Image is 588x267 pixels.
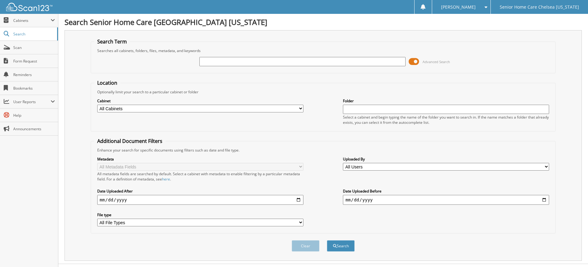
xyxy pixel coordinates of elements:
[343,115,549,125] div: Select a cabinet and begin typing the name of the folder you want to search in. If the name match...
[343,188,549,194] label: Date Uploaded Before
[97,212,303,217] label: File type
[94,89,552,95] div: Optionally limit your search to a particular cabinet or folder
[13,45,55,50] span: Scan
[441,5,476,9] span: [PERSON_NAME]
[97,195,303,205] input: start
[94,138,165,144] legend: Additional Document Filters
[13,18,51,23] span: Cabinets
[13,59,55,64] span: Form Request
[13,72,55,77] span: Reminders
[13,113,55,118] span: Help
[65,17,582,27] h1: Search Senior Home Care [GEOGRAPHIC_DATA] [US_STATE]
[343,98,549,103] label: Folder
[94,38,130,45] legend: Search Term
[343,156,549,162] label: Uploaded By
[94,48,552,53] div: Searches all cabinets, folders, files, metadata, and keywords
[13,99,51,104] span: User Reports
[97,98,303,103] label: Cabinet
[97,171,303,182] div: All metadata fields are searched by default. Select a cabinet with metadata to enable filtering b...
[292,240,319,252] button: Clear
[343,195,549,205] input: end
[94,148,552,153] div: Enhance your search for specific documents using filters such as date and file type.
[94,79,120,86] legend: Location
[6,3,52,11] img: scan123-logo-white.svg
[423,59,450,64] span: Advanced Search
[500,5,579,9] span: Senior Home Care Chelsea [US_STATE]
[13,126,55,131] span: Announcements
[97,156,303,162] label: Metadata
[162,176,170,182] a: here
[13,86,55,91] span: Bookmarks
[13,31,54,37] span: Search
[327,240,355,252] button: Search
[97,188,303,194] label: Date Uploaded After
